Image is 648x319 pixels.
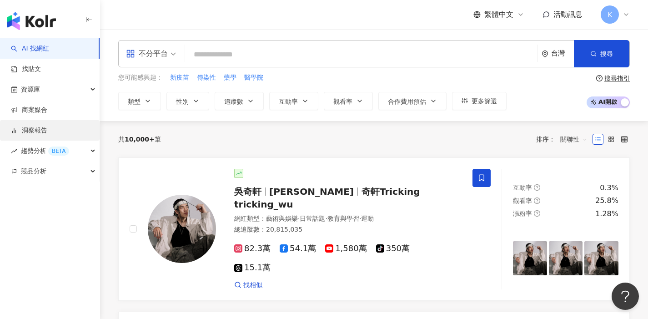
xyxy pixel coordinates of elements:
a: KOL Avatar吳奇軒[PERSON_NAME]奇軒Trickingtricking_wu網紅類型：藝術與娛樂·日常話題·教育與學習·運動總追蹤數：20,815,03582.3萬54.1萬1... [118,157,630,301]
iframe: Help Scout Beacon - Open [612,283,639,310]
button: 合作費用預估 [378,92,447,110]
span: 10,000+ [125,136,155,143]
img: logo [7,12,56,30]
span: 活動訊息 [553,10,583,19]
button: 追蹤數 [215,92,264,110]
span: 合作費用預估 [388,98,426,105]
div: 共 筆 [118,136,161,143]
span: 傳染性 [197,73,216,82]
button: 醫學院 [244,73,264,83]
img: post-image [584,241,618,275]
span: 奇軒Tricking [362,186,420,197]
span: 更多篩選 [472,97,497,105]
button: 互動率 [269,92,318,110]
div: 台灣 [551,50,574,57]
span: 醫學院 [244,73,263,82]
span: 350萬 [376,244,410,253]
img: KOL Avatar [148,195,216,263]
span: 藥學 [224,73,236,82]
span: 找相似 [243,281,262,290]
span: 日常話題 [300,215,325,222]
span: [PERSON_NAME] [269,186,354,197]
span: 1,580萬 [325,244,367,253]
a: 洞察報告 [11,126,47,135]
span: 競品分析 [21,161,46,182]
button: 藥學 [223,73,237,83]
span: 藝術與娛樂 [266,215,298,222]
span: 繁體中文 [484,10,513,20]
span: 關聯性 [560,132,588,147]
div: 不分平台 [126,46,168,61]
button: 類型 [118,92,161,110]
span: question-circle [596,75,603,81]
span: K [608,10,612,20]
button: 新疫苗 [170,73,190,83]
span: 吳奇軒 [234,186,261,197]
span: 運動 [361,215,374,222]
span: question-circle [534,210,540,217]
div: 25.8% [595,196,618,206]
div: 總追蹤數 ： 20,815,035 [234,225,462,234]
div: 0.3% [600,183,618,193]
div: 搜尋指引 [604,75,630,82]
span: 追蹤數 [224,98,243,105]
span: 觀看率 [513,197,532,204]
span: · [298,215,300,222]
span: appstore [126,49,135,58]
button: 觀看率 [324,92,373,110]
img: post-image [549,241,583,275]
a: searchAI 找網紅 [11,44,49,53]
span: environment [542,51,548,57]
span: 性別 [176,98,189,105]
img: post-image [513,241,547,275]
span: 54.1萬 [280,244,316,253]
span: 資源庫 [21,79,40,100]
span: 新疫苗 [170,73,189,82]
a: 找相似 [234,281,262,290]
span: 互動率 [279,98,298,105]
span: question-circle [534,184,540,191]
span: 類型 [128,98,141,105]
span: question-circle [534,197,540,204]
span: 搜尋 [600,50,613,57]
a: 商案媒合 [11,106,47,115]
button: 搜尋 [574,40,629,67]
span: 觀看率 [333,98,352,105]
span: 互動率 [513,184,532,191]
span: · [325,215,327,222]
span: 漲粉率 [513,210,532,217]
button: 傳染性 [196,73,216,83]
button: 性別 [166,92,209,110]
a: 找貼文 [11,65,41,74]
span: · [359,215,361,222]
span: 您可能感興趣： [118,73,163,82]
div: 網紅類型 ： [234,214,462,223]
div: BETA [48,147,69,156]
button: 更多篩選 [452,92,507,110]
span: 15.1萬 [234,263,271,273]
span: 82.3萬 [234,244,271,253]
span: 教育與學習 [327,215,359,222]
span: 趨勢分析 [21,141,69,161]
div: 1.28% [595,209,618,219]
div: 排序： [536,132,593,147]
span: rise [11,148,17,154]
span: tricking_wu [234,199,293,210]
